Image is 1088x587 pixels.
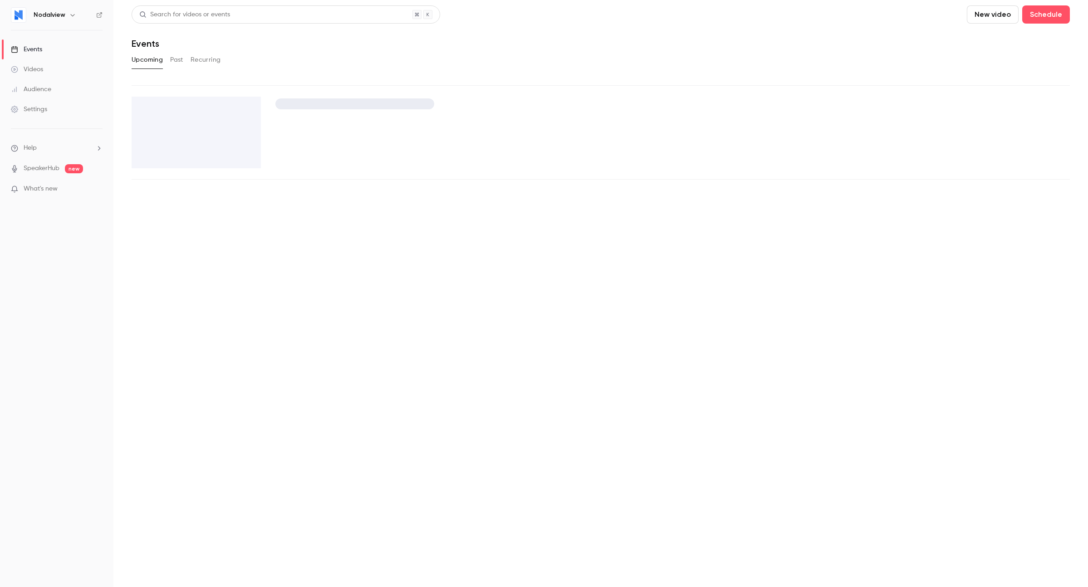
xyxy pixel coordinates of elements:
[191,53,221,67] button: Recurring
[1022,5,1070,24] button: Schedule
[170,53,183,67] button: Past
[139,10,230,20] div: Search for videos or events
[11,105,47,114] div: Settings
[967,5,1019,24] button: New video
[11,8,26,22] img: Nodalview
[11,85,51,94] div: Audience
[34,10,65,20] h6: Nodalview
[24,184,58,194] span: What's new
[11,45,42,54] div: Events
[132,53,163,67] button: Upcoming
[24,143,37,153] span: Help
[65,164,83,173] span: new
[11,65,43,74] div: Videos
[11,143,103,153] li: help-dropdown-opener
[132,38,159,49] h1: Events
[24,164,59,173] a: SpeakerHub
